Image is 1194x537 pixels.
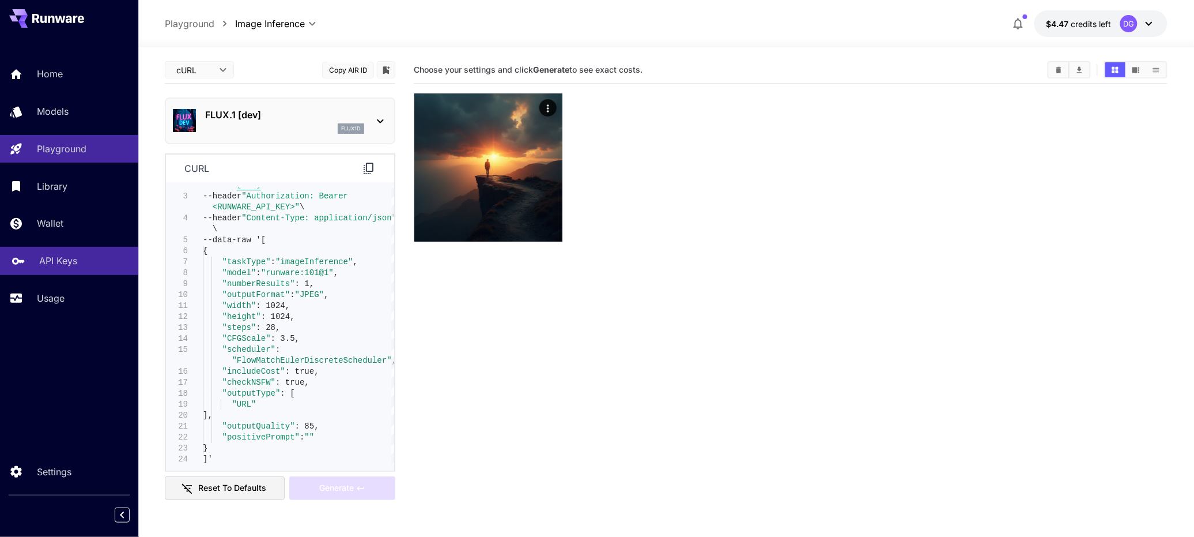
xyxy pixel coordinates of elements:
[166,235,188,246] div: 5
[414,65,643,74] span: Choose your settings and click to see exact costs.
[166,191,188,202] div: 3
[166,454,188,465] div: 24
[166,246,188,257] div: 6
[222,334,270,343] span: "CFGScale"
[173,103,387,138] div: FLUX.1 [dev]flux1d
[1049,62,1069,77] button: Clear All
[39,254,77,268] p: API Keys
[222,257,270,266] span: "taskType"
[222,367,285,376] span: "includeCost"
[341,125,361,133] p: flux1d
[533,65,569,74] b: Generate
[324,290,328,299] span: ,
[381,63,391,77] button: Add to library
[256,323,280,332] span: : 28,
[222,290,290,299] span: "outputFormat"
[1034,10,1167,37] button: $4.46677DG
[166,410,188,421] div: 20
[241,191,348,201] span: "Authorization: Bearer
[275,345,280,354] span: :
[213,202,300,212] span: <RUNWARE_API_KEY>"
[241,213,396,223] span: "Content-Type: application/json"
[232,400,256,409] span: "URL"
[203,235,266,245] span: --data-raw '[
[165,17,235,31] nav: breadcrumb
[37,465,71,479] p: Settings
[203,246,207,256] span: {
[1146,62,1166,77] button: Show media in list view
[1105,62,1125,77] button: Show media in grid view
[166,311,188,322] div: 12
[166,290,188,301] div: 10
[166,432,188,443] div: 22
[166,257,188,268] div: 7
[1120,15,1138,32] div: DG
[294,290,323,299] span: "JPEG"
[176,64,212,76] span: cURL
[1048,61,1091,78] div: Clear AllDownload All
[213,224,217,234] span: \
[353,257,357,266] span: ,
[37,291,65,305] p: Usage
[37,179,67,193] p: Library
[304,433,314,442] span: ""
[235,17,305,31] span: Image Inference
[222,301,256,310] span: "width"
[1071,19,1111,29] span: credits left
[294,279,314,288] span: : 1,
[1126,62,1146,77] button: Show media in video view
[165,17,214,31] a: Playground
[166,399,188,410] div: 19
[1046,18,1111,30] div: $4.46677
[300,202,304,212] span: \
[222,389,280,398] span: "outputType"
[322,62,374,78] button: Copy AIR ID
[300,433,304,442] span: :
[222,323,256,332] span: "steps"
[203,213,241,223] span: --header
[280,389,294,398] span: : [
[275,257,353,266] span: "imageInference"
[1104,61,1167,78] div: Show media in grid viewShow media in video viewShow media in list view
[275,378,309,387] span: : true,
[222,345,275,354] span: "scheduler"
[256,268,260,277] span: :
[205,108,364,122] p: FLUX.1 [dev]
[166,301,188,311] div: 11
[1070,62,1090,77] button: Download All
[37,104,69,118] p: Models
[261,268,334,277] span: "runware:101@1"
[294,422,319,431] span: : 85,
[166,213,188,224] div: 4
[37,142,86,156] p: Playground
[166,322,188,333] div: 13
[166,279,188,290] div: 9
[166,366,188,377] div: 16
[203,191,241,201] span: --header
[184,162,209,175] p: curl
[222,279,294,288] span: "numberResults"
[166,388,188,399] div: 18
[37,67,63,81] p: Home
[270,257,275,266] span: :
[261,312,295,321] span: : 1024,
[166,443,188,454] div: 23
[203,411,213,420] span: ],
[123,505,138,525] div: Collapse sidebar
[222,268,256,277] span: "model"
[166,268,188,279] div: 8
[166,377,188,388] div: 17
[166,344,188,355] div: 15
[222,433,299,442] span: "positivePrompt"
[222,422,294,431] span: "outputQuality"
[539,99,557,117] div: Actions
[165,476,285,500] button: Reset to defaults
[37,216,63,230] p: Wallet
[115,508,130,523] button: Collapse sidebar
[203,444,207,453] span: }
[166,333,188,344] div: 14
[166,421,188,432] div: 21
[334,268,338,277] span: ,
[285,367,319,376] span: : true,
